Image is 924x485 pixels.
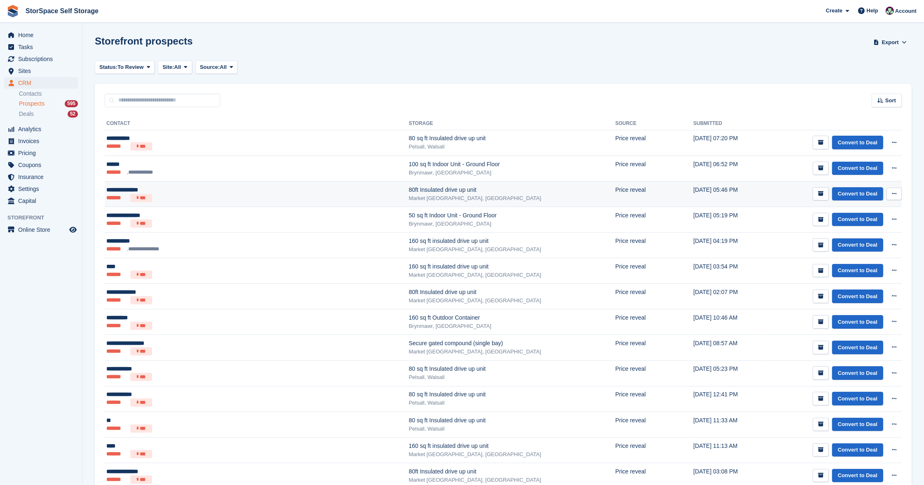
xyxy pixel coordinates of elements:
span: Deals [19,110,34,118]
span: Sites [18,65,68,77]
a: Deals 52 [19,110,78,118]
div: 80 sq ft Insulated drive up unit [409,416,615,425]
th: Contact [105,117,409,130]
a: menu [4,135,78,147]
a: StorSpace Self Storage [22,4,102,18]
div: 595 [65,100,78,107]
a: Convert to Deal [832,469,883,483]
span: Storefront [7,214,82,222]
td: [DATE] 05:46 PM [694,181,763,207]
span: Settings [18,183,68,195]
th: Submitted [694,117,763,130]
span: To Review [118,63,143,71]
span: Help [867,7,878,15]
div: 160 sq ft insulated drive up unit [409,442,615,450]
div: Market [GEOGRAPHIC_DATA], [GEOGRAPHIC_DATA] [409,476,615,484]
a: menu [4,123,78,135]
th: Storage [409,117,615,130]
span: Coupons [18,159,68,171]
h1: Storefront prospects [95,35,193,47]
td: [DATE] 11:13 AM [694,437,763,463]
button: Site: All [158,61,192,74]
div: 80 sq ft Insulated drive up unit [409,390,615,399]
button: Export [872,35,908,49]
td: Price reveal [615,309,693,335]
a: menu [4,224,78,235]
div: Brynmawr, [GEOGRAPHIC_DATA] [409,220,615,228]
td: [DATE] 02:07 PM [694,284,763,309]
a: menu [4,65,78,77]
th: Source [615,117,693,130]
a: Convert to Deal [832,443,883,457]
td: Price reveal [615,181,693,207]
img: Ross Hadlington [886,7,894,15]
div: Market [GEOGRAPHIC_DATA], [GEOGRAPHIC_DATA] [409,348,615,356]
div: 160 sq ft insulated drive up unit [409,237,615,245]
div: Brynmawr, [GEOGRAPHIC_DATA] [409,169,615,177]
span: Pricing [18,147,68,159]
td: Price reveal [615,437,693,463]
div: Secure gated compound (single bay) [409,339,615,348]
td: Price reveal [615,207,693,232]
td: [DATE] 05:19 PM [694,207,763,232]
a: menu [4,171,78,183]
div: Pelsall, Walsall [409,143,615,151]
a: Preview store [68,225,78,235]
a: Convert to Deal [832,238,883,252]
td: Price reveal [615,386,693,412]
a: Convert to Deal [832,366,883,380]
span: Prospects [19,100,45,108]
span: Capital [18,195,68,207]
a: menu [4,41,78,53]
div: Pelsall, Walsall [409,373,615,381]
a: Convert to Deal [832,290,883,303]
div: 80ft Insulated drive up unit [409,467,615,476]
a: Convert to Deal [832,418,883,431]
td: Price reveal [615,233,693,258]
div: 80ft Insulated drive up unit [409,186,615,194]
a: Convert to Deal [832,213,883,226]
a: menu [4,29,78,41]
td: [DATE] 05:23 PM [694,360,763,386]
div: 80 sq ft Insulated drive up unit [409,365,615,373]
a: menu [4,53,78,65]
a: Contacts [19,90,78,98]
div: 80ft Insulated drive up unit [409,288,615,297]
a: menu [4,77,78,89]
td: Price reveal [615,412,693,437]
span: Export [882,38,899,47]
a: Convert to Deal [832,315,883,329]
td: [DATE] 07:20 PM [694,130,763,155]
div: Pelsall, Walsall [409,399,615,407]
td: [DATE] 10:46 AM [694,309,763,335]
span: Insurance [18,171,68,183]
span: Create [826,7,842,15]
span: All [220,63,227,71]
td: Price reveal [615,360,693,386]
td: Price reveal [615,258,693,284]
a: Prospects 595 [19,99,78,108]
a: Convert to Deal [832,341,883,354]
td: Price reveal [615,284,693,309]
span: Status: [99,63,118,71]
span: Tasks [18,41,68,53]
div: Market [GEOGRAPHIC_DATA], [GEOGRAPHIC_DATA] [409,194,615,202]
td: [DATE] 11:33 AM [694,412,763,437]
div: 80 sq ft Insulated drive up unit [409,134,615,143]
div: Pelsall, Walsall [409,425,615,433]
span: Sort [885,97,896,105]
a: Convert to Deal [832,187,883,201]
div: 160 sq ft Outdoor Container [409,313,615,322]
a: Convert to Deal [832,162,883,175]
span: Source: [200,63,220,71]
span: All [174,63,181,71]
div: Market [GEOGRAPHIC_DATA], [GEOGRAPHIC_DATA] [409,245,615,254]
span: Analytics [18,123,68,135]
a: menu [4,159,78,171]
td: Price reveal [615,335,693,360]
img: stora-icon-8386f47178a22dfd0bd8f6a31ec36ba5ce8667c1dd55bd0f319d3a0aa187defe.svg [7,5,19,17]
td: Price reveal [615,155,693,181]
div: 52 [68,111,78,118]
button: Status: To Review [95,61,155,74]
td: [DATE] 03:54 PM [694,258,763,284]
